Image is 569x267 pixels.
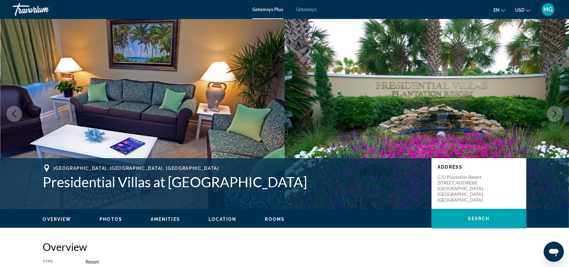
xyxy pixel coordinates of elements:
[43,216,71,222] button: Overview
[547,106,563,122] button: Next image
[6,106,22,122] button: Previous image
[432,209,526,228] button: Search
[515,5,530,15] button: Change currency
[100,216,122,222] button: Photos
[493,5,505,15] button: Change language
[296,7,317,12] a: Getaways
[540,3,556,16] button: User Menu
[265,216,285,222] button: Rooms
[43,240,526,253] h2: Overview
[544,242,564,262] iframe: Button to launch messaging window
[515,8,524,13] span: USD
[43,259,70,264] div: Type
[43,174,425,190] h1: Presidential Villas at [GEOGRAPHIC_DATA]
[54,166,219,171] span: [GEOGRAPHIC_DATA], [GEOGRAPHIC_DATA], [GEOGRAPHIC_DATA]
[151,216,180,222] button: Amenities
[438,174,488,203] p: c/o Plantation Resort [STREET_ADDRESS] [GEOGRAPHIC_DATA], [GEOGRAPHIC_DATA], [GEOGRAPHIC_DATA]
[252,7,283,12] a: Getaways Plus
[438,165,520,170] p: Address
[13,1,76,18] a: Travorium
[86,259,526,264] div: Resort
[209,216,237,222] button: Location
[544,6,553,13] span: MG
[468,216,490,221] span: Search
[493,8,499,13] span: en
